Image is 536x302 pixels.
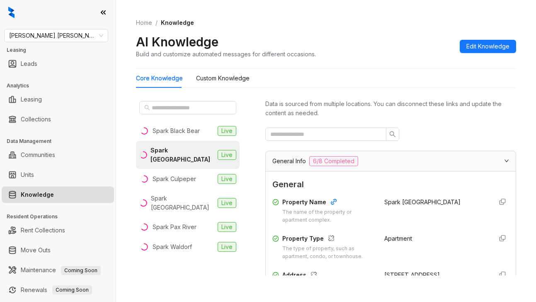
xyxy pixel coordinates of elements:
li: Renewals [2,282,114,298]
span: Live [218,198,236,208]
a: Communities [21,147,55,163]
span: Live [218,150,236,160]
h3: Data Management [7,138,116,145]
div: Spark [GEOGRAPHIC_DATA] [151,194,214,212]
div: Data is sourced from multiple locations. You can disconnect these links and update the content as... [265,99,516,118]
a: Leads [21,56,37,72]
img: logo [8,7,15,18]
span: General Info [272,157,306,166]
li: Maintenance [2,262,114,278]
li: / [155,18,158,27]
li: Rent Collections [2,222,114,239]
li: Collections [2,111,114,128]
div: General Info6/8 Completed [266,151,516,171]
div: [STREET_ADDRESS] [384,271,486,280]
li: Leads [2,56,114,72]
span: Live [218,174,236,184]
div: Build and customize automated messages for different occasions. [136,50,316,58]
div: The name of the property or apartment complex. [282,208,374,224]
span: expanded [504,158,509,163]
span: search [389,131,396,138]
h3: Leasing [7,46,116,54]
div: Spark Waldorf [153,242,192,251]
div: Spark Pax River [153,222,196,232]
a: Rent Collections [21,222,65,239]
a: Move Outs [21,242,51,259]
div: Spark Black Bear [153,126,200,135]
button: Edit Knowledge [460,40,516,53]
a: Leasing [21,91,42,108]
a: Home [134,18,154,27]
a: Knowledge [21,186,54,203]
li: Units [2,167,114,183]
div: The type of property, such as apartment, condo, or townhouse. [282,245,374,261]
div: Address [282,271,374,281]
span: Live [218,222,236,232]
a: RenewalsComing Soon [21,282,92,298]
li: Leasing [2,91,114,108]
span: Knowledge [161,19,194,26]
li: Knowledge [2,186,114,203]
a: Units [21,167,34,183]
span: Edit Knowledge [466,42,509,51]
span: Coming Soon [52,285,92,295]
span: Apartment [384,235,412,242]
span: 6/8 Completed [309,156,358,166]
div: Custom Knowledge [196,74,250,83]
span: Gates Hudson [9,29,103,42]
span: search [144,105,150,111]
span: General [272,178,509,191]
h3: Resident Operations [7,213,116,220]
div: Property Name [282,198,374,208]
li: Move Outs [2,242,114,259]
a: Collections [21,111,51,128]
span: Live [218,126,236,136]
h3: Analytics [7,82,116,89]
span: Coming Soon [61,266,101,275]
span: Live [218,242,236,252]
h2: AI Knowledge [136,34,218,50]
span: Spark [GEOGRAPHIC_DATA] [384,198,461,205]
div: Spark Culpeper [153,174,196,184]
div: Spark [GEOGRAPHIC_DATA] [150,146,214,164]
div: Property Type [282,234,374,245]
li: Communities [2,147,114,163]
div: Core Knowledge [136,74,183,83]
